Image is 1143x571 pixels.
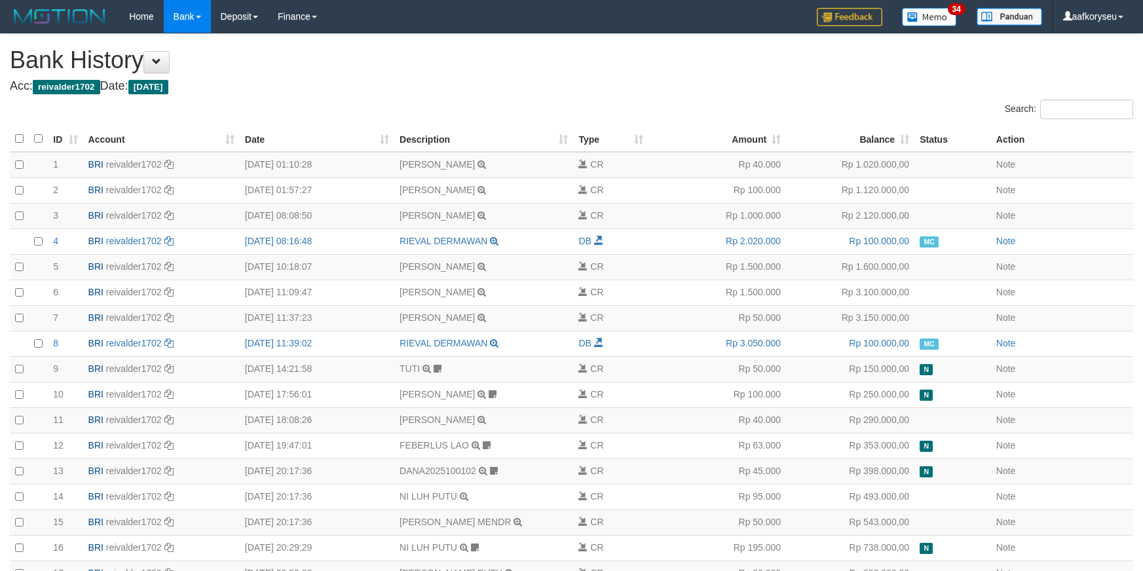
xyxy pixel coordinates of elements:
[786,407,914,433] td: Rp 290.000,00
[10,47,1133,73] h1: Bank History
[648,331,786,356] td: Rp 3.050.000
[996,542,1016,553] a: Note
[400,389,475,399] a: [PERSON_NAME]
[996,491,1016,502] a: Note
[817,8,882,26] img: Feedback.jpg
[164,185,174,195] a: Copy reivalder1702 to clipboard
[920,236,939,248] span: Manually Checked by: aafdiann
[977,8,1042,26] img: panduan.png
[648,229,786,254] td: Rp 2.020.000
[106,261,162,272] a: reivalder1702
[88,542,103,553] span: BRI
[164,210,174,221] a: Copy reivalder1702 to clipboard
[1005,100,1133,119] label: Search:
[648,280,786,305] td: Rp 1.500.000
[88,185,103,195] span: BRI
[400,312,475,323] a: [PERSON_NAME]
[240,331,394,356] td: [DATE] 11:39:02
[53,210,58,221] span: 3
[240,382,394,407] td: [DATE] 17:56:01
[914,126,991,152] th: Status
[590,210,603,221] span: CR
[164,338,174,348] a: Copy reivalder1702 to clipboard
[106,312,162,323] a: reivalder1702
[106,440,162,451] a: reivalder1702
[164,542,174,553] a: Copy reivalder1702 to clipboard
[164,440,174,451] a: Copy reivalder1702 to clipboard
[996,440,1016,451] a: Note
[590,491,603,502] span: CR
[400,287,475,297] a: [PERSON_NAME]
[648,126,786,152] th: Amount: activate to sort column ascending
[786,458,914,484] td: Rp 398.000,00
[786,280,914,305] td: Rp 3.100.000,00
[573,126,648,152] th: Type: activate to sort column ascending
[996,185,1016,195] a: Note
[394,126,573,152] th: Description: activate to sort column ascending
[400,517,511,527] a: [PERSON_NAME] MENDR
[400,338,487,348] a: RIEVAL DERMAWAN
[920,364,933,375] span: Has Note
[786,203,914,229] td: Rp 2.120.000,00
[106,210,162,221] a: reivalder1702
[88,440,103,451] span: BRI
[590,542,603,553] span: CR
[53,185,58,195] span: 2
[164,236,174,246] a: Copy reivalder1702 to clipboard
[590,363,603,374] span: CR
[920,339,939,350] span: Manually Checked by: aafzefaya
[400,466,476,476] a: DANA2025100102
[240,433,394,458] td: [DATE] 19:47:01
[10,7,109,26] img: MOTION_logo.png
[996,389,1016,399] a: Note
[164,491,174,502] a: Copy reivalder1702 to clipboard
[996,363,1016,374] a: Note
[400,363,420,374] a: TUTI
[786,126,914,152] th: Balance: activate to sort column ascending
[920,390,933,401] span: Has Note
[902,8,957,26] img: Button%20Memo.svg
[53,440,64,451] span: 12
[106,542,162,553] a: reivalder1702
[786,152,914,178] td: Rp 1.020.000,00
[590,287,603,297] span: CR
[164,261,174,272] a: Copy reivalder1702 to clipboard
[53,389,64,399] span: 10
[920,466,933,477] span: Has Note
[400,542,457,553] a: NI LUH PUTU
[53,261,58,272] span: 5
[578,338,591,348] span: DB
[648,305,786,331] td: Rp 50.000
[53,542,64,553] span: 16
[240,509,394,535] td: [DATE] 20:17:36
[164,287,174,297] a: Copy reivalder1702 to clipboard
[590,517,603,527] span: CR
[400,210,475,221] a: [PERSON_NAME]
[106,236,162,246] a: reivalder1702
[648,509,786,535] td: Rp 50.000
[648,433,786,458] td: Rp 63.000
[128,80,168,94] span: [DATE]
[88,210,103,221] span: BRI
[648,535,786,561] td: Rp 195.000
[996,414,1016,425] a: Note
[786,433,914,458] td: Rp 353.000,00
[590,312,603,323] span: CR
[53,363,58,374] span: 9
[590,159,603,170] span: CR
[88,363,103,374] span: BRI
[920,441,933,452] span: Has Note
[996,287,1016,297] a: Note
[88,261,103,272] span: BRI
[10,80,1133,93] h4: Acc: Date:
[240,203,394,229] td: [DATE] 08:08:50
[240,254,394,280] td: [DATE] 10:18:07
[240,229,394,254] td: [DATE] 08:16:48
[786,331,914,356] td: Rp 100.000,00
[48,126,83,152] th: ID: activate to sort column ascending
[1040,100,1133,119] input: Search:
[240,407,394,433] td: [DATE] 18:08:26
[88,517,103,527] span: BRI
[164,389,174,399] a: Copy reivalder1702 to clipboard
[578,236,591,246] span: DB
